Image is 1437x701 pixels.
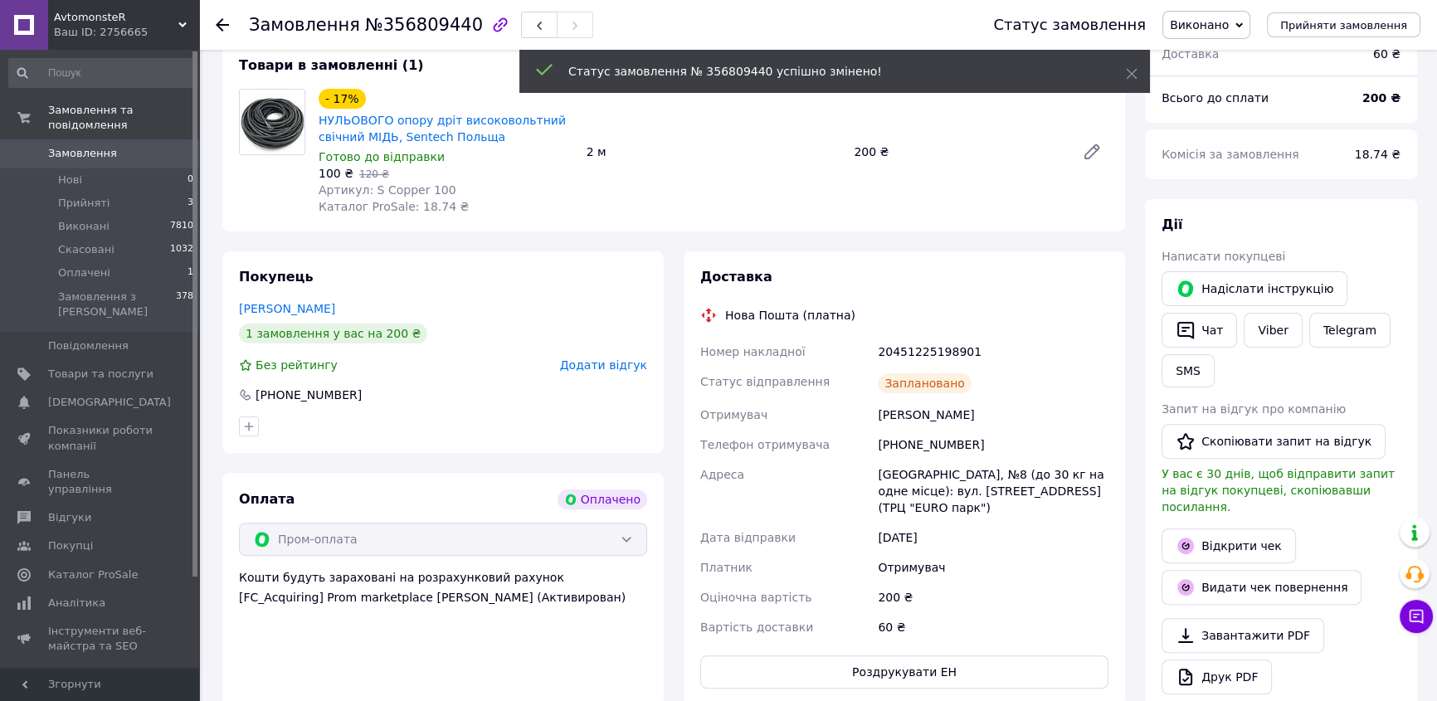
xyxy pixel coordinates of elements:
[239,491,295,507] span: Оплата
[1162,618,1324,653] a: Завантажити PDF
[58,242,114,257] span: Скасовані
[1162,47,1219,61] span: Доставка
[239,589,647,606] div: [FC_Acquiring] Prom marketplace [PERSON_NAME] (Активирован)
[48,395,171,410] span: [DEMOGRAPHIC_DATA]
[1355,148,1400,161] span: 18.74 ₴
[239,269,314,285] span: Покупець
[1162,313,1237,348] button: Чат
[1267,12,1420,37] button: Прийняти замовлення
[700,438,830,451] span: Телефон отримувача
[1244,313,1302,348] a: Viber
[170,242,193,257] span: 1032
[365,15,483,35] span: №356809440
[874,337,1112,367] div: 20451225198901
[558,489,647,509] div: Оплачено
[359,168,389,180] span: 120 ₴
[1400,600,1433,633] button: Чат з покупцем
[700,269,772,285] span: Доставка
[874,460,1112,523] div: [GEOGRAPHIC_DATA], №8 (до 30 кг на одне місце): вул. [STREET_ADDRESS] (ТРЦ "EURO парк")
[48,146,117,161] span: Замовлення
[48,103,199,133] span: Замовлення та повідомлення
[993,17,1146,33] div: Статус замовлення
[48,538,93,553] span: Покупці
[48,423,153,453] span: Показники роботи компанії
[700,591,811,604] span: Оціночна вартість
[874,553,1112,582] div: Отримувач
[48,338,129,353] span: Повідомлення
[1162,660,1272,694] a: Друк PDF
[1309,313,1391,348] a: Telegram
[1162,271,1347,306] button: Надіслати інструкцію
[216,17,229,33] div: Повернутися назад
[1362,91,1400,105] b: 200 ₴
[319,200,469,213] span: Каталог ProSale: 18.74 ₴
[188,173,193,187] span: 0
[58,290,176,319] span: Замовлення з [PERSON_NAME]
[54,10,178,25] span: AvtomonsteR
[48,624,153,654] span: Інструменти веб-майстра та SEO
[239,57,424,73] span: Товари в замовленні (1)
[700,408,767,421] span: Отримувач
[1162,354,1215,387] button: SMS
[54,25,199,40] div: Ваш ID: 2756665
[319,89,366,109] div: - 17%
[249,15,360,35] span: Замовлення
[254,387,363,403] div: [PHONE_NUMBER]
[568,63,1084,80] div: Статус замовлення № 356809440 успішно змінено!
[58,265,110,280] span: Оплачені
[560,358,647,372] span: Додати відгук
[8,58,195,88] input: Пошук
[721,307,860,324] div: Нова Пошта (платна)
[874,523,1112,553] div: [DATE]
[256,358,338,372] span: Без рейтингу
[1162,91,1269,105] span: Всього до сплати
[58,196,110,211] span: Прийняті
[170,219,193,234] span: 7810
[700,375,830,388] span: Статус відправлення
[58,173,82,187] span: Нові
[58,219,110,234] span: Виконані
[874,582,1112,612] div: 200 ₴
[239,302,335,315] a: [PERSON_NAME]
[48,467,153,497] span: Панель управління
[874,430,1112,460] div: [PHONE_NUMBER]
[878,373,972,393] div: Заплановано
[319,150,445,163] span: Готово до відправки
[176,290,193,319] span: 378
[1162,570,1361,605] button: Видати чек повернення
[700,531,796,544] span: Дата відправки
[188,265,193,280] span: 1
[48,596,105,611] span: Аналітика
[874,612,1112,642] div: 60 ₴
[188,196,193,211] span: 3
[700,345,806,358] span: Номер накладної
[1162,424,1386,459] button: Скопіювати запит на відгук
[48,567,138,582] span: Каталог ProSale
[1162,250,1285,263] span: Написати покупцеві
[1162,217,1182,232] span: Дії
[700,621,813,634] span: Вартість доставки
[1162,148,1299,161] span: Комісія за замовлення
[48,510,91,525] span: Відгуки
[319,114,566,144] a: НУЛЬОВОГО опору дріт високовольтний свічний МІДЬ, Sentech Польща
[700,561,753,574] span: Платник
[319,183,456,197] span: Артикул: S Copper 100
[1162,402,1346,416] span: Запит на відгук про компанію
[1162,467,1395,514] span: У вас є 30 днів, щоб відправити запит на відгук покупцеві, скопіювавши посилання.
[874,400,1112,430] div: [PERSON_NAME]
[1170,18,1229,32] span: Виконано
[48,367,153,382] span: Товари та послуги
[700,468,744,481] span: Адреса
[1363,36,1410,72] div: 60 ₴
[1162,528,1296,563] a: Відкрити чек
[239,324,427,343] div: 1 замовлення у вас на 200 ₴
[700,655,1108,689] button: Роздрукувати ЕН
[239,569,647,606] div: Кошти будуть зараховані на розрахунковий рахунок
[240,90,304,154] img: НУЛЬОВОГО опору дріт високовольтний свічний МІДЬ, Sentech Польща
[1280,19,1407,32] span: Прийняти замовлення
[319,167,353,180] span: 100 ₴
